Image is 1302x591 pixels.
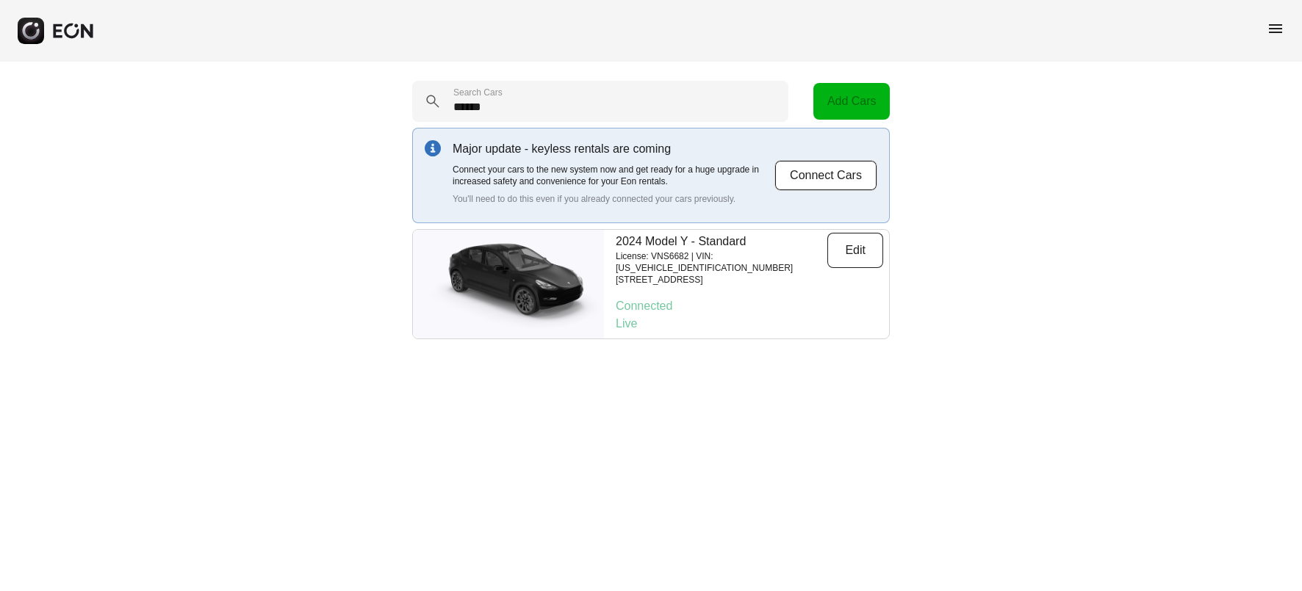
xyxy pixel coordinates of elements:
[616,274,827,286] p: [STREET_ADDRESS]
[827,233,883,268] button: Edit
[453,193,774,205] p: You'll need to do this even if you already connected your cars previously.
[425,140,441,156] img: info
[413,236,604,332] img: car
[616,315,883,333] p: Live
[453,164,774,187] p: Connect your cars to the new system now and get ready for a huge upgrade in increased safety and ...
[1267,20,1284,37] span: menu
[774,160,877,191] button: Connect Cars
[616,250,827,274] p: License: VNS6682 | VIN: [US_VEHICLE_IDENTIFICATION_NUMBER]
[453,87,503,98] label: Search Cars
[616,297,883,315] p: Connected
[453,140,774,158] p: Major update - keyless rentals are coming
[616,233,827,250] p: 2024 Model Y - Standard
